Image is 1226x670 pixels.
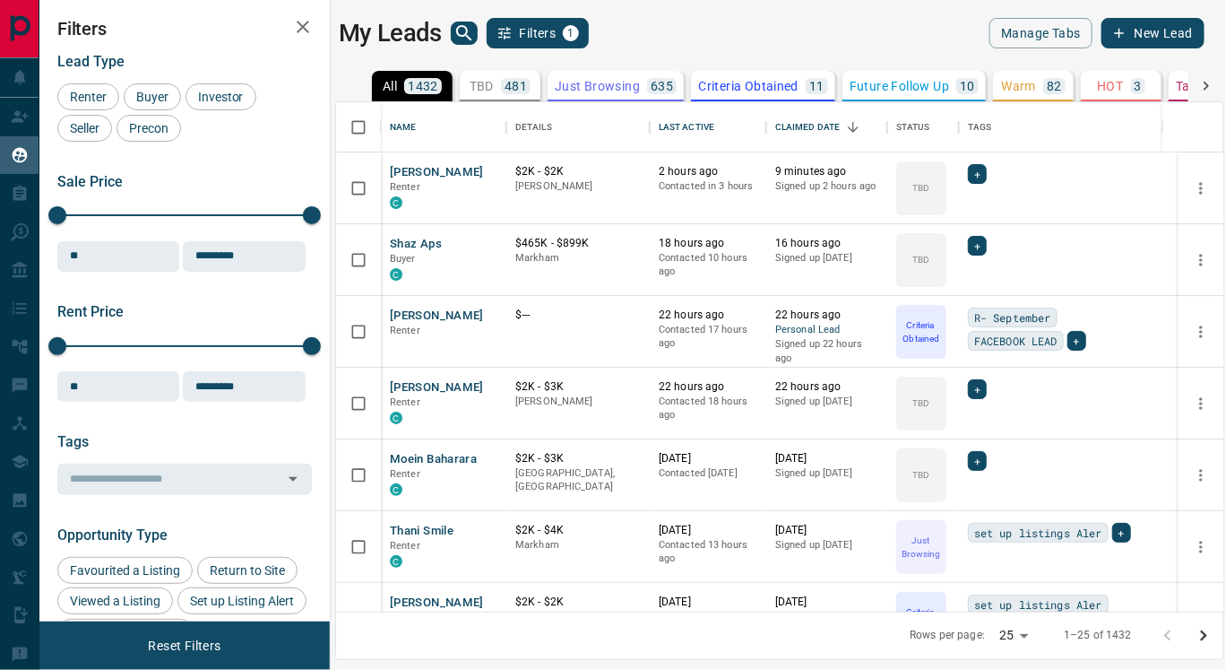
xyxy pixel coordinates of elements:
[659,395,757,422] p: Contacted 18 hours ago
[659,323,757,351] p: Contacted 17 hours ago
[197,557,298,584] div: Return to Site
[57,18,312,39] h2: Filters
[775,308,878,323] p: 22 hours ago
[390,379,484,396] button: [PERSON_NAME]
[390,451,477,468] button: Moein Baharara
[659,379,757,395] p: 22 hours ago
[1135,80,1142,92] p: 3
[203,563,291,578] span: Return to Site
[659,251,757,279] p: Contacted 10 hours ago
[912,468,929,482] p: TBD
[390,164,484,181] button: [PERSON_NAME]
[775,179,878,194] p: Signed up 2 hours ago
[775,323,878,338] span: Personal Lead
[775,451,878,466] p: [DATE]
[1187,534,1214,561] button: more
[775,595,878,610] p: [DATE]
[487,18,590,48] button: Filters1
[1187,247,1214,274] button: more
[515,251,641,265] p: Markham
[57,526,168,544] span: Opportunity Type
[974,237,980,255] span: +
[1187,318,1214,345] button: more
[659,164,757,179] p: 2 hours ago
[565,27,577,39] span: 1
[57,83,119,110] div: Renter
[1112,523,1131,543] div: +
[192,90,250,104] span: Investor
[968,102,992,152] div: Tags
[775,164,878,179] p: 9 minutes ago
[57,557,193,584] div: Favourited a Listing
[383,80,397,92] p: All
[1187,605,1214,632] button: more
[898,318,945,345] p: Criteria Obtained
[968,451,987,471] div: +
[515,236,641,251] p: $465K - $899K
[515,538,641,553] p: Markham
[659,538,757,566] p: Contacted 13 hours ago
[64,563,186,578] span: Favourited a Listing
[390,253,416,265] span: Buyer
[910,628,985,643] p: Rows per page:
[775,379,878,395] p: 22 hours ago
[766,102,887,152] div: Claimed Date
[381,102,506,152] div: Name
[898,534,945,561] p: Just Browsing
[912,396,929,410] p: TBD
[515,395,641,409] p: [PERSON_NAME]
[57,433,89,450] span: Tags
[974,452,980,470] span: +
[1074,332,1080,350] span: +
[390,268,402,281] div: condos.ca
[659,179,757,194] p: Contacted in 3 hours
[390,555,402,568] div: condos.ca
[959,102,1163,152] div: Tags
[390,468,420,480] span: Renter
[896,102,930,152] div: Status
[506,102,650,152] div: Details
[659,523,757,538] p: [DATE]
[659,451,757,466] p: [DATE]
[1064,628,1132,643] p: 1–25 of 1432
[659,595,757,610] p: [DATE]
[659,610,757,625] span: Viewing & Offer Request
[124,83,181,110] div: Buyer
[57,173,123,190] span: Sale Price
[57,115,112,142] div: Seller
[974,524,1102,542] span: set up listings Aler
[850,80,949,92] p: Future Follow Up
[912,253,929,266] p: TBD
[1186,618,1222,654] button: Go to next page
[64,90,113,104] span: Renter
[390,412,402,424] div: condos.ca
[659,308,757,323] p: 22 hours ago
[898,605,945,632] p: Criteria Obtained
[117,115,181,142] div: Precon
[775,466,878,481] p: Signed up [DATE]
[775,337,878,365] p: Signed up 22 hours ago
[659,466,757,481] p: Contacted [DATE]
[775,251,878,265] p: Signed up [DATE]
[64,594,167,608] span: Viewed a Listing
[57,303,124,320] span: Rent Price
[659,102,714,152] div: Last Active
[659,236,757,251] p: 18 hours ago
[775,610,878,624] p: Signed up [DATE]
[775,523,878,538] p: [DATE]
[470,80,494,92] p: TBD
[515,523,641,538] p: $2K - $4K
[515,466,641,494] p: [GEOGRAPHIC_DATA], [GEOGRAPHIC_DATA]
[775,538,878,553] p: Signed up [DATE]
[841,115,866,140] button: Sort
[974,165,980,183] span: +
[968,164,987,184] div: +
[390,595,484,612] button: [PERSON_NAME]
[974,380,980,398] span: +
[775,102,841,152] div: Claimed Date
[339,19,442,48] h1: My Leads
[451,22,478,45] button: search button
[57,53,125,70] span: Lead Type
[555,80,640,92] p: Just Browsing
[1097,80,1123,92] p: HOT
